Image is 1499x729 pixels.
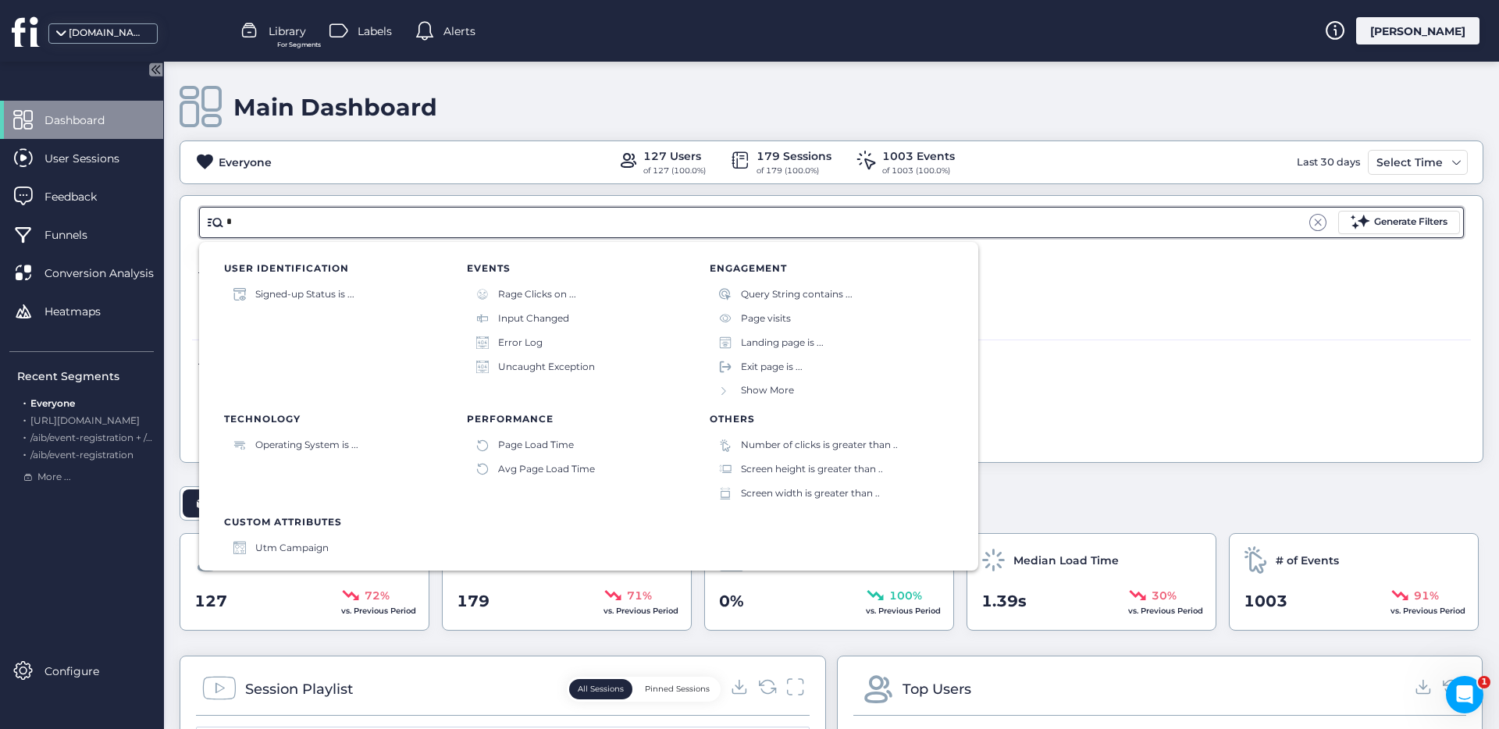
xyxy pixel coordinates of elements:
div: Session Playlist [245,678,353,700]
span: vs. Previous Period [1128,606,1203,616]
span: . [23,446,26,461]
span: Conversion Analysis [45,265,177,282]
span: 1 [1478,676,1490,688]
span: USER FILTERS [198,261,276,275]
span: vs. Previous Period [341,606,416,616]
span: # of Events [1276,552,1339,569]
div: Last 30 days [1293,150,1364,175]
div: [PERSON_NAME] [1356,17,1479,44]
div: Screen height is greater than .. [741,462,883,477]
span: vs. Previous Period [866,606,941,616]
div: Number of clicks is greater than .. [741,438,898,453]
span: Feedback [45,188,120,205]
div: 1003 Events [882,148,955,165]
span: Funnels [45,226,111,244]
span: Heatmaps [45,303,124,320]
p: USER IDENTIFICATION [224,264,467,273]
span: For Segments [277,40,321,50]
span: /aib/event-registration + /aib/cart/ [30,432,184,443]
div: Error Log [498,336,543,350]
span: [URL][DOMAIN_NAME] [30,414,140,426]
span: . [23,429,26,443]
span: 71% [627,587,652,604]
div: Generate Filters [1374,215,1447,229]
span: 91% [1414,587,1439,604]
span: 72% [365,587,390,604]
span: Users that completed steps [198,379,328,393]
span: 1.39s [981,589,1027,613]
p: ENGAGEMENT [710,264,952,273]
div: Uncaught Exception [498,360,595,375]
span: Median Load Time [1013,552,1119,569]
div: Rage Clicks on ... [498,287,576,302]
span: . [23,394,26,409]
div: Page Load Time [498,438,574,453]
div: Page visits [741,311,791,326]
div: Recent Segments [17,368,154,385]
span: vs. Previous Period [1390,606,1465,616]
div: Signed-up Status is ... [255,287,354,302]
div: of 127 (100.0%) [643,165,706,177]
button: Pinned Sessions [636,679,718,699]
span: Labels [358,23,392,40]
div: of 179 (100.0%) [757,165,831,177]
span: EVENT FILTERS [198,352,282,366]
div: Exit page is ... [741,360,803,375]
span: . [23,411,26,426]
p: CUSTOM ATTRIBUTES [224,517,467,527]
div: Landing page is ... [741,336,824,350]
span: /aib/event-registration [30,449,134,461]
p: PERFORMANCE [467,414,710,424]
div: [DOMAIN_NAME] [69,26,147,41]
button: All Sessions [569,679,632,699]
span: Show More [741,383,794,398]
div: Avg Page Load Time [498,462,595,477]
div: Query String contains ... [741,287,853,302]
p: TECHNOLOGY [224,414,467,424]
div: 127 Users [643,148,706,165]
div: Input Changed [498,311,569,326]
span: Dashboard [45,112,128,129]
div: Screen width is greater than .. [741,486,880,501]
div: Utm Campaign [255,541,329,556]
span: 127 [194,589,227,613]
button: Generate Filters [1338,211,1460,234]
span: User Sessions [45,150,143,167]
div: Main Dashboard [233,93,437,122]
span: Library [269,23,306,40]
span: Alerts [443,23,475,40]
span: Configure [45,663,123,680]
span: Everyone [30,397,75,409]
iframe: Intercom live chat [1446,676,1483,713]
span: 30% [1152,587,1177,604]
span: 1003 [1244,589,1287,613]
span: More ... [37,470,71,485]
span: 0% [719,589,744,613]
div: Select Time [1373,153,1447,172]
div: 179 Sessions [757,148,831,165]
div: of 1003 (100.0%) [882,165,955,177]
p: OTHERS [710,414,952,424]
p: EVENTS [467,264,710,273]
span: vs. Previous Period [604,606,678,616]
span: 100% [889,587,922,604]
div: Operating System is ... [255,438,358,453]
div: Top Users [903,678,971,700]
div: Everyone [219,154,272,171]
span: 179 [457,589,490,613]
